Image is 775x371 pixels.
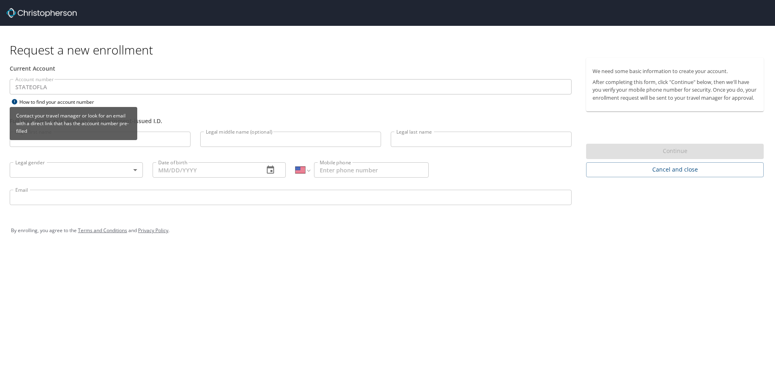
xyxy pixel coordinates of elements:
[593,67,757,75] p: We need some basic information to create your account.
[593,78,757,102] p: After completing this form, click "Continue" below, then we'll have you verify your mobile phone ...
[78,227,127,234] a: Terms and Conditions
[138,227,168,234] a: Privacy Policy
[11,220,764,241] div: By enrolling, you agree to the and .
[6,8,77,18] img: cbt logo
[153,162,258,178] input: MM/DD/YYYY
[10,97,111,107] div: How to find your account number
[593,165,757,175] span: Cancel and close
[13,109,134,138] p: Contact your travel manager or look for an email with a direct link that has the account number p...
[314,162,429,178] input: Enter phone number
[586,162,764,177] button: Cancel and close
[10,162,143,178] div: ​
[10,42,770,58] h1: Request a new enrollment
[10,117,572,125] div: Full legal name as it appears on government-issued I.D.
[10,64,572,73] div: Current Account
